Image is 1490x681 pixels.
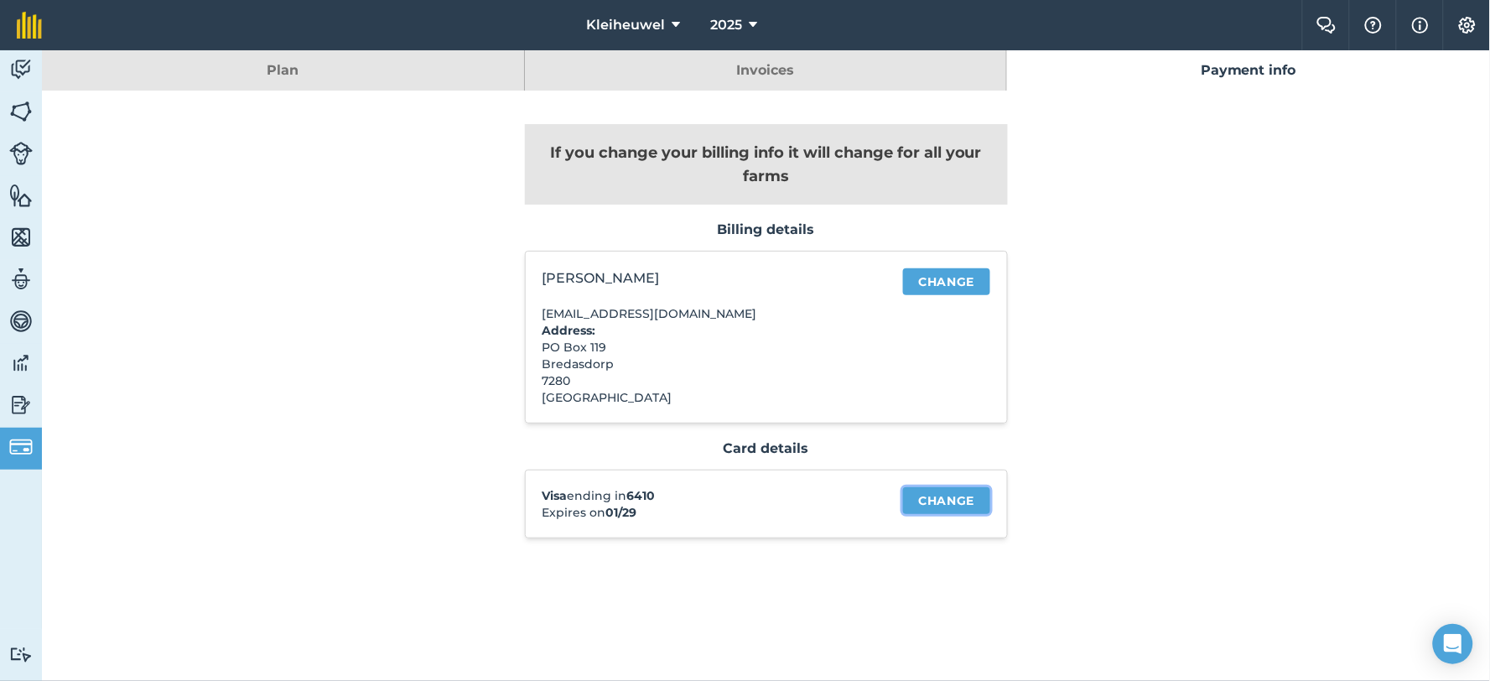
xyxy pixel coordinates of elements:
[9,647,33,663] img: svg+xml;base64,PD94bWwgdmVyc2lvbj0iMS4wIiBlbmNvZGluZz0idXRmLTgiPz4KPCEtLSBHZW5lcmF0b3I6IEFkb2JlIE...
[9,309,33,334] img: svg+xml;base64,PD94bWwgdmVyc2lvbj0iMS4wIiBlbmNvZGluZz0idXRmLTgiPz4KPCEtLSBHZW5lcmF0b3I6IEFkb2JlIE...
[525,221,1008,238] h3: Billing details
[1007,50,1490,91] a: Payment info
[543,356,879,372] div: Bredasdorp
[1412,15,1429,35] img: svg+xml;base64,PHN2ZyB4bWxucz0iaHR0cDovL3d3dy53My5vcmcvMjAwMC9zdmciIHdpZHRoPSIxNyIgaGVpZ2h0PSIxNy...
[543,305,879,322] p: [EMAIL_ADDRESS][DOMAIN_NAME]
[17,12,42,39] img: fieldmargin Logo
[543,268,879,289] p: [PERSON_NAME]
[9,99,33,124] img: svg+xml;base64,PHN2ZyB4bWxucz0iaHR0cDovL3d3dy53My5vcmcvMjAwMC9zdmciIHdpZHRoPSI1NiIgaGVpZ2h0PSI2MC...
[710,15,742,35] span: 2025
[627,488,656,503] strong: 6410
[550,143,982,185] strong: If you change your billing info it will change for all your farms
[903,268,989,295] a: Change
[9,351,33,376] img: svg+xml;base64,PD94bWwgdmVyc2lvbj0iMS4wIiBlbmNvZGluZz0idXRmLTgiPz4KPCEtLSBHZW5lcmF0b3I6IEFkb2JlIE...
[9,392,33,418] img: svg+xml;base64,PD94bWwgdmVyc2lvbj0iMS4wIiBlbmNvZGluZz0idXRmLTgiPz4KPCEtLSBHZW5lcmF0b3I6IEFkb2JlIE...
[1457,17,1477,34] img: A cog icon
[9,435,33,459] img: svg+xml;base64,PD94bWwgdmVyc2lvbj0iMS4wIiBlbmNvZGluZz0idXRmLTgiPz4KPCEtLSBHZW5lcmF0b3I6IEFkb2JlIE...
[606,505,637,520] strong: 01/29
[9,267,33,292] img: svg+xml;base64,PD94bWwgdmVyc2lvbj0iMS4wIiBlbmNvZGluZz0idXRmLTgiPz4KPCEtLSBHZW5lcmF0b3I6IEFkb2JlIE...
[9,183,33,208] img: svg+xml;base64,PHN2ZyB4bWxucz0iaHR0cDovL3d3dy53My5vcmcvMjAwMC9zdmciIHdpZHRoPSI1NiIgaGVpZ2h0PSI2MC...
[543,389,879,406] div: [GEOGRAPHIC_DATA]
[1363,17,1384,34] img: A question mark icon
[9,57,33,82] img: svg+xml;base64,PD94bWwgdmVyc2lvbj0iMS4wIiBlbmNvZGluZz0idXRmLTgiPz4KPCEtLSBHZW5lcmF0b3I6IEFkb2JlIE...
[586,15,665,35] span: Kleiheuwel
[1316,17,1337,34] img: Two speech bubbles overlapping with the left bubble in the forefront
[543,487,879,504] p: ending in
[1433,624,1473,664] div: Open Intercom Messenger
[525,50,1007,91] a: Invoices
[543,488,568,503] strong: Visa
[543,339,879,356] div: PO Box 119
[903,487,989,514] a: Change
[525,440,1008,457] h3: Card details
[543,322,879,339] h4: Address:
[543,504,879,521] p: Expires on
[9,142,33,165] img: svg+xml;base64,PD94bWwgdmVyc2lvbj0iMS4wIiBlbmNvZGluZz0idXRmLTgiPz4KPCEtLSBHZW5lcmF0b3I6IEFkb2JlIE...
[543,372,879,389] div: 7280
[9,225,33,250] img: svg+xml;base64,PHN2ZyB4bWxucz0iaHR0cDovL3d3dy53My5vcmcvMjAwMC9zdmciIHdpZHRoPSI1NiIgaGVpZ2h0PSI2MC...
[42,50,524,91] a: Plan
